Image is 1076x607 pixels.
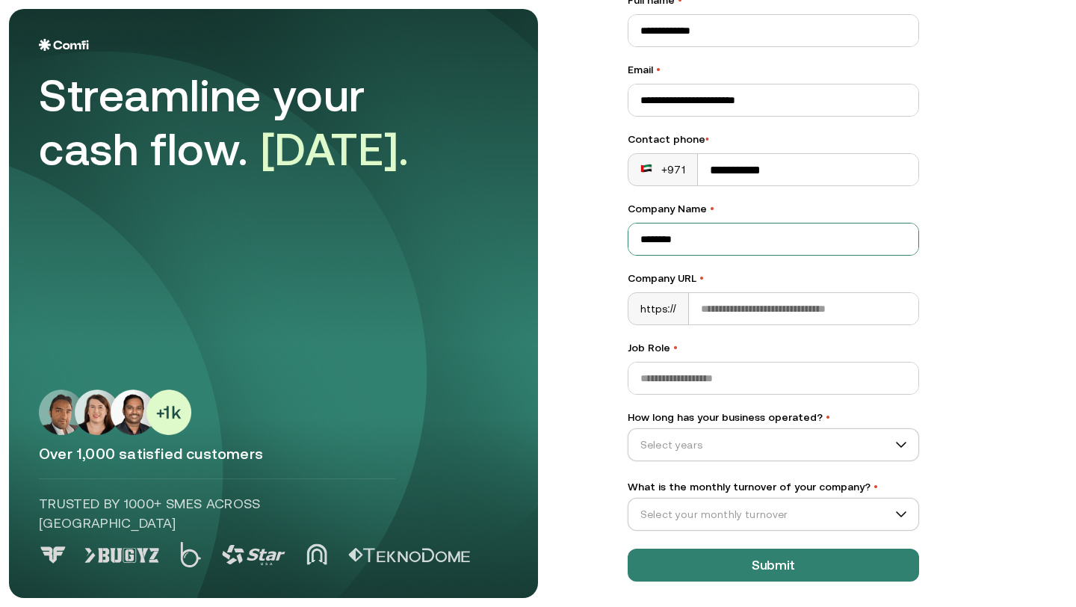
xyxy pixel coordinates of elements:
[628,340,919,356] label: Job Role
[673,342,678,354] span: •
[640,162,685,177] div: +971
[180,542,201,567] img: Logo 2
[261,123,409,175] span: [DATE].
[39,69,457,176] div: Streamline your cash flow.
[306,543,327,565] img: Logo 4
[222,545,285,565] img: Logo 3
[656,64,661,76] span: •
[826,411,830,423] span: •
[628,201,919,217] label: Company Name
[628,271,919,286] label: Company URL
[348,548,470,563] img: Logo 5
[84,548,159,563] img: Logo 1
[874,481,878,493] span: •
[39,546,67,564] img: Logo 0
[699,272,704,284] span: •
[628,410,919,425] label: How long has your business operated?
[39,39,89,51] img: Logo
[628,549,919,582] button: Submit
[628,132,919,147] div: Contact phone
[39,494,395,533] p: Trusted by 1000+ SMEs across [GEOGRAPHIC_DATA]
[628,62,919,78] label: Email
[39,444,508,463] p: Over 1,000 satisfied customers
[710,203,714,215] span: •
[628,293,689,324] div: https://
[628,479,919,495] label: What is the monthly turnover of your company?
[705,133,709,145] span: •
